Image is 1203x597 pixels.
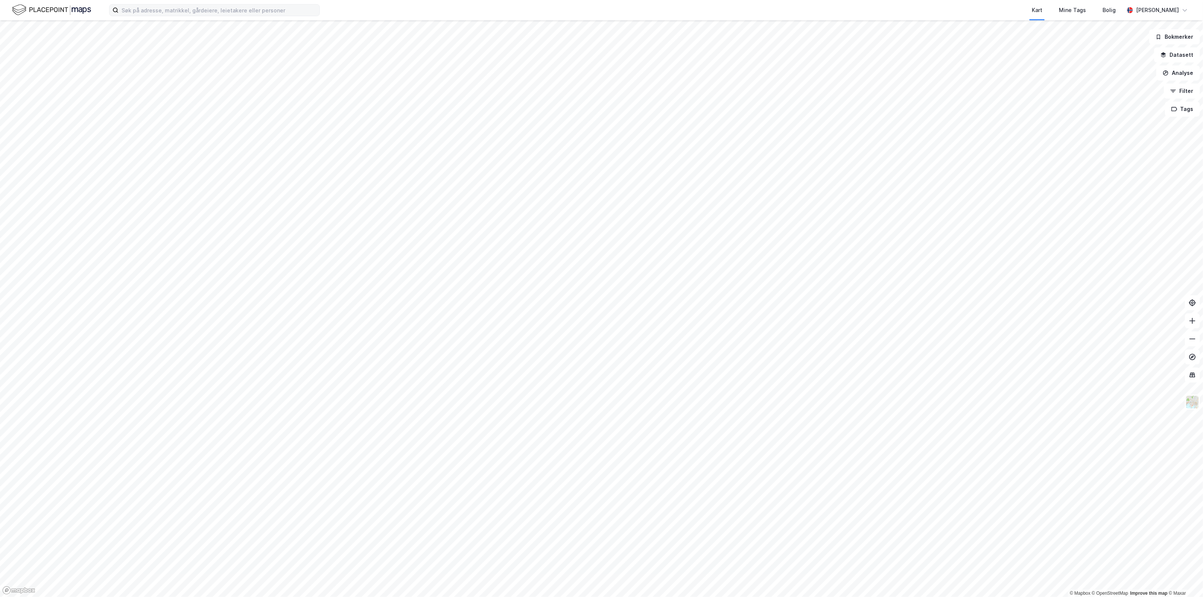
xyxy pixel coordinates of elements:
[1136,6,1179,15] div: [PERSON_NAME]
[1165,561,1203,597] iframe: Chat Widget
[1103,6,1116,15] div: Bolig
[1059,6,1086,15] div: Mine Tags
[12,3,91,17] img: logo.f888ab2527a4732fd821a326f86c7f29.svg
[119,5,319,16] input: Søk på adresse, matrikkel, gårdeiere, leietakere eller personer
[1032,6,1042,15] div: Kart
